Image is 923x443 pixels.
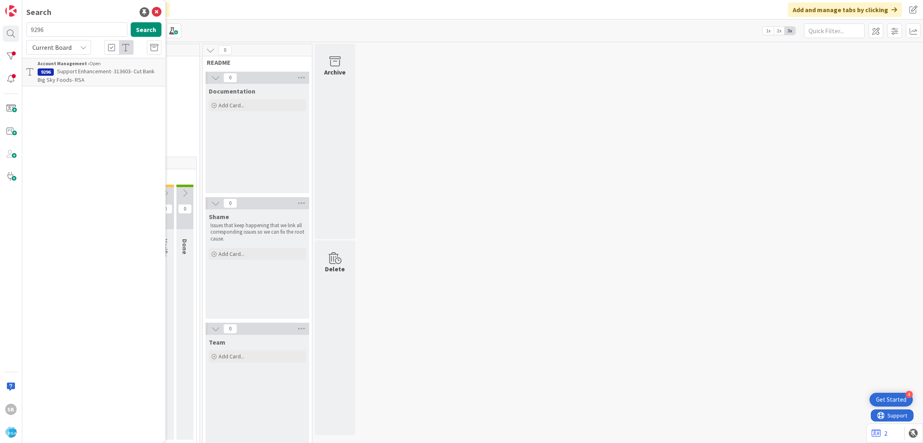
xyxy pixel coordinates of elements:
[906,391,913,398] div: 4
[178,204,192,214] span: 0
[218,45,232,55] span: 0
[5,5,17,17] img: Visit kanbanzone.com
[325,264,345,274] div: Delete
[207,58,302,66] span: README
[223,198,237,208] span: 0
[38,68,54,76] div: 9296
[209,87,255,95] span: Documentation
[223,73,237,83] span: 0
[32,43,72,51] span: Current Board
[161,239,170,256] span: Verify
[131,22,161,37] button: Search
[5,426,17,438] img: avatar
[219,250,244,258] span: Add Card...
[876,396,906,404] div: Get Started
[774,27,785,35] span: 2x
[210,222,304,242] p: Issues that keep happening that we link all corresponding issues so we can fix the root cause.
[17,1,37,11] span: Support
[38,68,155,83] span: Support Enhancement- 313603- Cut Bank Big Sky Foods- RSA
[159,204,172,214] span: 0
[804,23,865,38] input: Quick Filter...
[181,239,189,254] span: Done
[219,353,244,360] span: Add Card...
[38,60,89,66] b: Account Management ›
[209,338,225,346] span: Team
[26,22,127,37] input: Search for title...
[223,324,237,334] span: 0
[872,428,887,438] a: 2
[219,102,244,109] span: Add Card...
[5,404,17,415] div: SB
[325,67,346,77] div: Archive
[763,27,774,35] span: 1x
[870,393,913,407] div: Open Get Started checklist, remaining modules: 4
[785,27,796,35] span: 3x
[22,58,166,86] a: Account Management ›Open9296Support Enhancement- 313603- Cut Bank Big Sky Foods- RSA
[788,2,902,17] div: Add and manage tabs by clicking
[209,213,229,221] span: Shame
[26,6,51,18] div: Search
[38,60,161,67] div: Open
